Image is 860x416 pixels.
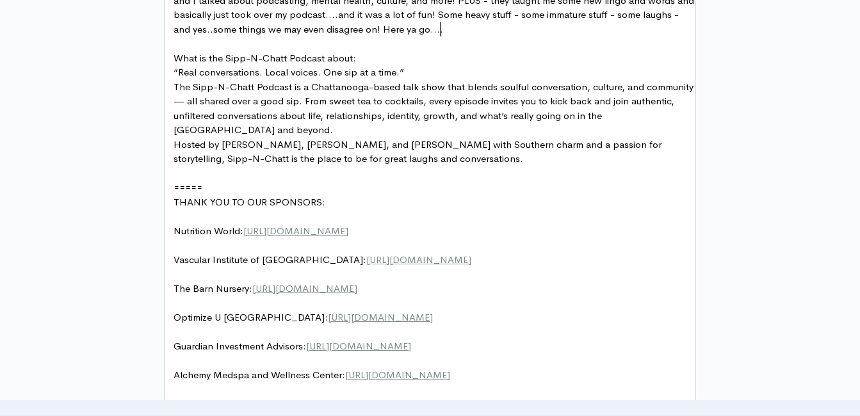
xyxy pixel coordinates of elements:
span: Nutrition World: [174,225,348,237]
span: The Sipp-N-Chatt Podcast is a Chattanooga-based talk show that blends soulful conversation, cultu... [174,81,696,136]
span: Optimize U [GEOGRAPHIC_DATA]: [174,311,433,323]
span: [URL][DOMAIN_NAME] [366,253,471,266]
span: ===== [174,181,202,193]
span: [URL][DOMAIN_NAME] [306,340,411,352]
span: Our House Studio: [174,397,359,410]
span: [URL][DOMAIN_NAME] [328,311,433,323]
span: Alchemy Medspa and Wellness Center: [174,369,450,381]
span: [URL][DOMAIN_NAME] [254,397,359,410]
span: [URL][DOMAIN_NAME] [243,225,348,237]
span: What is the Sipp-N-Chatt Podcast about: [174,52,356,64]
span: Guardian Investment Advisors: [174,340,411,352]
span: [URL][DOMAIN_NAME] [345,369,450,381]
span: Vascular Institute of [GEOGRAPHIC_DATA]: [174,253,471,266]
span: Hosted by [PERSON_NAME], [PERSON_NAME], and [PERSON_NAME] with Southern charm and a passion for s... [174,138,664,165]
span: THANK YOU TO OUR SPONSORS: [174,196,325,208]
span: [URL][DOMAIN_NAME] [252,282,357,294]
span: The Barn Nursery: [174,282,357,294]
span: “Real conversations. Local voices. One sip at a time.” [174,66,404,78]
